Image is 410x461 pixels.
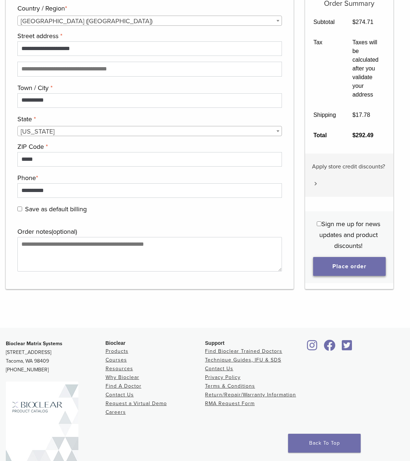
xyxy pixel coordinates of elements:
[205,383,255,389] a: Terms & Conditions
[17,226,280,237] label: Order notes
[352,132,356,138] span: $
[352,19,356,25] span: $
[106,400,167,407] a: Request a Virtual Demo
[17,141,280,152] label: ZIP Code
[17,16,282,26] span: Country / Region
[321,344,338,351] a: Bioclear
[344,32,393,105] td: Taxes will be calculated after you validate your address
[340,344,355,351] a: Bioclear
[106,348,128,354] a: Products
[106,357,127,363] a: Courses
[314,182,317,185] img: caret.svg
[317,221,321,226] input: Sign me up for news updates and product discounts!
[305,32,344,105] th: Tax
[17,30,280,41] label: Street address
[319,220,380,250] span: Sign me up for news updates and product discounts!
[205,340,225,346] span: Support
[352,19,373,25] bdi: 274.71
[106,409,126,415] a: Careers
[106,374,139,380] a: Why Bioclear
[17,172,280,183] label: Phone
[6,339,106,374] p: [STREET_ADDRESS] Tacoma, WA 98409 [PHONE_NUMBER]
[205,357,281,363] a: Technique Guides, IFU & SDS
[17,126,282,136] span: State
[106,366,133,372] a: Resources
[6,340,62,347] strong: Bioclear Matrix Systems
[205,348,282,354] a: Find Bioclear Trained Doctors
[305,105,344,125] th: Shipping
[205,400,255,407] a: RMA Request Form
[106,383,142,389] a: Find A Doctor
[352,112,370,118] bdi: 17.78
[205,366,233,372] a: Contact Us
[352,112,356,118] span: $
[52,228,77,236] span: (optional)
[205,392,296,398] a: Return/Repair/Warranty Information
[17,204,280,215] label: Save as default billing
[313,257,386,276] button: Place order
[18,126,282,136] span: Indiana
[312,163,385,170] span: Apply store credit discounts?
[305,12,344,32] th: Subtotal
[106,392,134,398] a: Contact Us
[305,125,344,146] th: Total
[106,340,126,346] span: Bioclear
[205,374,241,380] a: Privacy Policy
[352,132,373,138] bdi: 292.49
[17,207,22,211] input: Save as default billing
[17,114,280,125] label: State
[305,344,320,351] a: Bioclear
[17,3,280,14] label: Country / Region
[17,82,280,93] label: Town / City
[18,16,282,26] span: United States (US)
[288,434,361,453] a: Back To Top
